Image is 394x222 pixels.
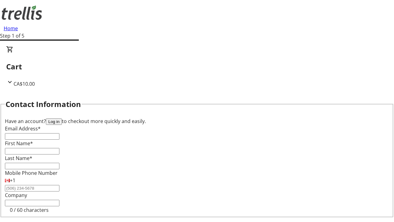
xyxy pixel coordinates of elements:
label: Email Address* [5,125,41,132]
input: (506) 234-5678 [5,185,59,191]
h2: Cart [6,61,388,72]
label: Last Name* [5,155,32,162]
label: Company [5,192,27,199]
tr-character-limit: 0 / 60 characters [10,207,49,213]
label: First Name* [5,140,33,147]
h2: Contact Information [6,99,81,110]
div: CartCA$10.00 [6,46,388,88]
button: Log in [46,118,62,125]
label: Mobile Phone Number [5,170,58,176]
span: CA$10.00 [14,80,35,87]
div: Have an account? to checkout more quickly and easily. [5,117,389,125]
